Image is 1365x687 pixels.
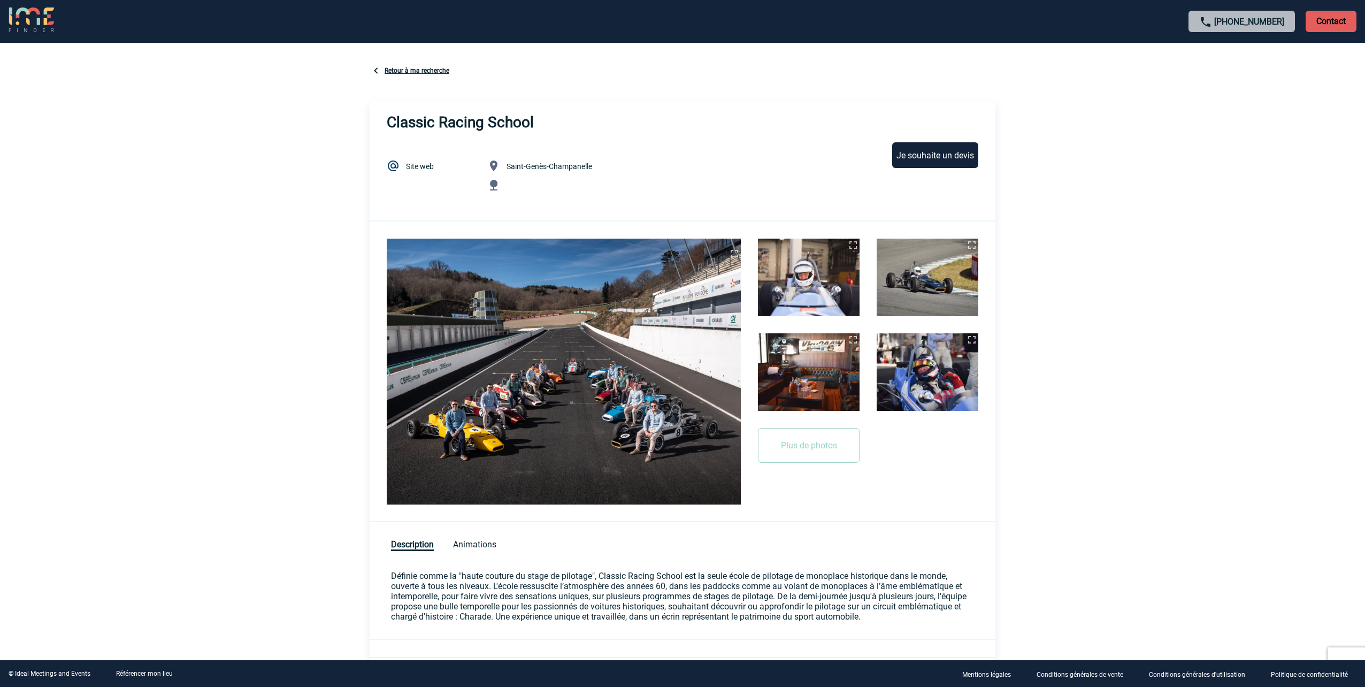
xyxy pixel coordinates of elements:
div: Je souhaite un devis [892,142,978,168]
a: Conditions générales de vente [1028,669,1140,679]
p: Politique de confidentialité [1271,671,1348,678]
p: Définie comme la "haute couture du stage de pilotage", Classic Racing School est la seule école d... [391,571,974,622]
p: Mentions légales [962,671,1011,678]
p: Conditions générales de vente [1037,671,1123,678]
a: Mentions légales [954,669,1028,679]
a: Politique de confidentialité [1262,669,1365,679]
span: Saint-Genès-Champanelle [507,162,592,171]
div: © Ideal Meetings and Events [9,670,90,677]
button: Plus de photos [758,428,860,463]
a: Référencer mon lieu [116,670,173,677]
a: Site web [406,162,434,171]
img: call-24-px.png [1199,16,1212,28]
h3: Classic Racing School [387,113,534,131]
a: Retour à ma recherche [385,67,449,74]
p: Contact [1306,11,1356,32]
a: [PHONE_NUMBER] [1214,17,1284,27]
p: Conditions générales d'utilisation [1149,671,1245,678]
span: Animations [453,539,496,549]
img: Campagne / Au vert [487,179,500,192]
a: Conditions générales d'utilisation [1140,669,1262,679]
span: Description [391,539,434,551]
